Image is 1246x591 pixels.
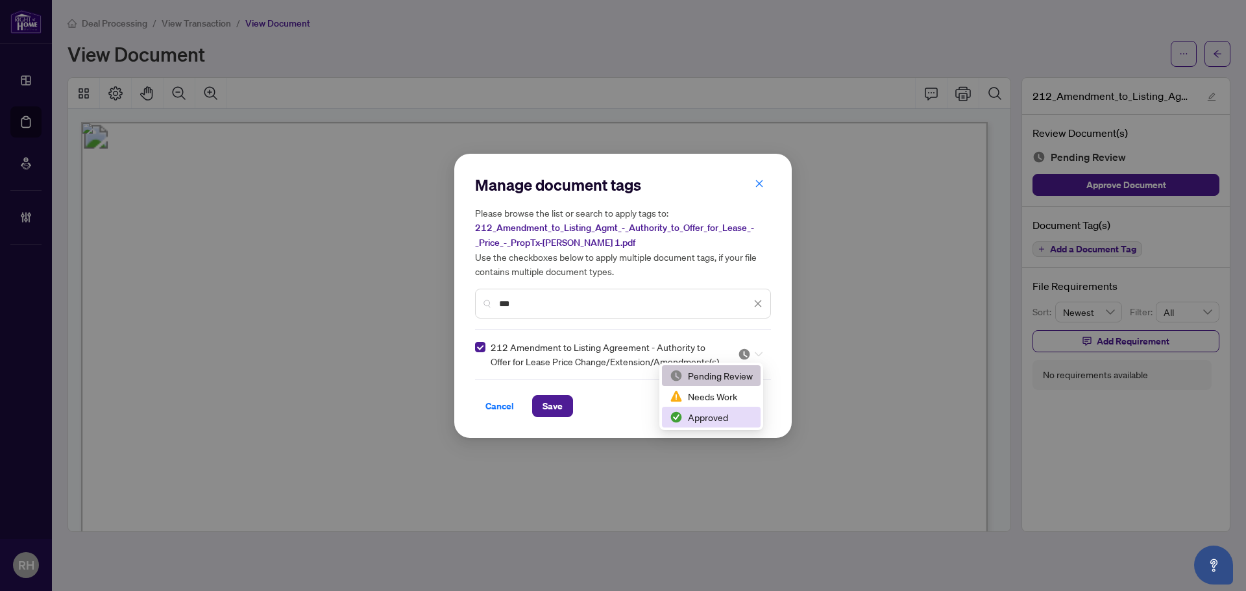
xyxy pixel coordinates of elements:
[755,179,764,188] span: close
[738,348,763,361] span: Pending Review
[475,206,771,278] h5: Please browse the list or search to apply tags to: Use the checkboxes below to apply multiple doc...
[670,368,753,383] div: Pending Review
[532,395,573,417] button: Save
[485,396,514,416] span: Cancel
[670,410,753,424] div: Approved
[753,299,763,308] span: close
[670,411,683,424] img: status
[475,175,771,195] h2: Manage document tags
[475,395,524,417] button: Cancel
[670,369,683,382] img: status
[662,386,761,407] div: Needs Work
[670,389,753,404] div: Needs Work
[491,340,722,368] span: 212 Amendment to Listing Agreement - Authority to Offer for Lease Price Change/Extension/Amendmen...
[662,365,761,386] div: Pending Review
[543,396,563,416] span: Save
[670,390,683,403] img: status
[475,222,754,248] span: 212_Amendment_to_Listing_Agmt_-_Authority_to_Offer_for_Lease_-_Price_-_PropTx-[PERSON_NAME] 1.pdf
[1194,546,1233,585] button: Open asap
[662,407,761,428] div: Approved
[738,348,751,361] img: status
